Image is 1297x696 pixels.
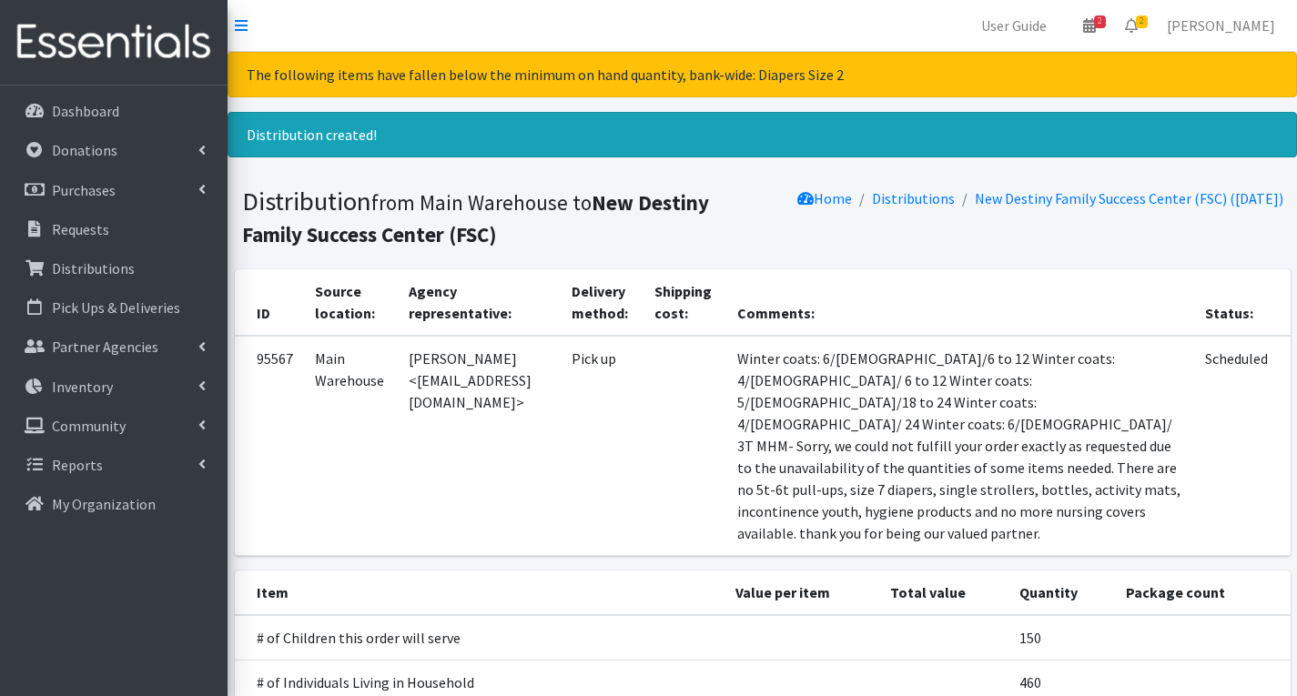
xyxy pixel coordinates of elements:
p: Donations [52,141,117,159]
span: 2 [1094,15,1106,28]
a: [PERSON_NAME] [1152,7,1290,44]
p: Inventory [52,378,113,396]
td: # of Children this order will serve [235,615,724,661]
p: Pick Ups & Deliveries [52,298,180,317]
a: Distributions [872,189,955,207]
a: Distributions [7,250,220,287]
th: Source location: [304,269,399,336]
a: Purchases [7,172,220,208]
a: Pick Ups & Deliveries [7,289,220,326]
p: Reports [52,456,103,474]
span: 2 [1136,15,1148,28]
td: [PERSON_NAME] <[EMAIL_ADDRESS][DOMAIN_NAME]> [398,336,561,556]
a: Dashboard [7,93,220,129]
td: Main Warehouse [304,336,399,556]
img: HumanEssentials [7,12,220,73]
th: Item [235,570,724,615]
p: Requests [52,220,109,238]
a: Requests [7,211,220,247]
th: Quantity [1008,570,1115,615]
td: 95567 [235,336,304,556]
th: Delivery method: [561,269,643,336]
div: Distribution created! [228,112,1297,157]
th: Agency representative: [398,269,561,336]
a: My Organization [7,486,220,522]
p: My Organization [52,495,156,513]
td: Winter coats: 6/[DEMOGRAPHIC_DATA]/6 to 12 Winter coats: 4/[DEMOGRAPHIC_DATA]/ 6 to 12 Winter coa... [726,336,1195,556]
h1: Distribution [242,186,756,248]
th: Package count [1115,570,1291,615]
th: Total value [879,570,1008,615]
td: Pick up [561,336,643,556]
a: 2 [1069,7,1110,44]
p: Purchases [52,181,116,199]
a: Community [7,408,220,444]
a: Home [797,189,852,207]
a: Inventory [7,368,220,405]
p: Distributions [52,259,135,277]
a: New Destiny Family Success Center (FSC) ([DATE]) [975,189,1283,207]
td: Scheduled [1194,336,1290,556]
th: ID [235,269,304,336]
a: 2 [1110,7,1152,44]
th: Shipping cost: [643,269,725,336]
div: The following items have fallen below the minimum on hand quantity, bank-wide: Diapers Size 2 [228,52,1297,97]
a: Reports [7,447,220,483]
p: Community [52,417,126,435]
p: Dashboard [52,102,119,120]
td: 150 [1008,615,1115,661]
th: Value per item [724,570,879,615]
a: Partner Agencies [7,328,220,365]
a: User Guide [967,7,1061,44]
p: Partner Agencies [52,338,158,356]
th: Status: [1194,269,1290,336]
a: Donations [7,132,220,168]
th: Comments: [726,269,1195,336]
small: from Main Warehouse to [242,189,709,247]
b: New Destiny Family Success Center (FSC) [242,189,709,247]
